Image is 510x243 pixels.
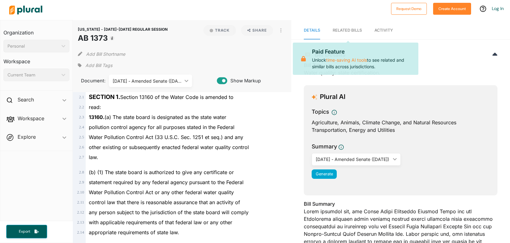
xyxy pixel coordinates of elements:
[77,200,84,204] span: 2 . 11
[79,145,84,149] span: 2 . 6
[3,23,69,37] h3: Organization
[312,48,413,70] p: Unlock to see related and similar bills across jurisdictions.
[77,230,84,235] span: 2 . 14
[316,172,333,176] span: Generate
[391,5,427,12] a: Request Demo
[89,209,249,215] span: any person subject to the jurisdiction of the state board will comply
[304,200,497,208] h3: Bill Summary
[78,27,168,32] span: [US_STATE] - [DATE]-[DATE] REGULAR SESSION
[312,142,337,151] h3: Summary
[89,93,120,101] strong: SECTION 1.
[8,72,59,78] div: Current Team
[6,225,47,238] button: Export
[79,135,84,139] span: 2 . 5
[85,62,112,69] span: Add Bill Tags
[89,124,234,130] span: pollution control agency for all purposes stated in the Federal
[79,155,84,159] span: 2 . 7
[86,49,125,59] button: Add Bill Shortname
[374,28,393,33] span: Activity
[89,219,232,225] span: with applicable requirements of that federal law or any other
[79,105,84,109] span: 2 . 2
[89,154,98,160] span: law.
[312,48,413,56] p: Paid Feature
[79,170,84,174] span: 2 . 8
[312,126,490,134] div: Transportation, Energy and Utilities
[77,220,84,225] span: 2 . 13
[492,6,504,11] a: Log In
[326,57,367,63] a: time-saving AI tools
[391,3,427,15] button: Request Demo
[89,144,249,150] span: other existing or subsequently enacted federal water quality control
[89,199,240,205] span: control law that there is reasonable assurance that an activity of
[79,125,84,129] span: 2 . 4
[113,78,182,84] div: [DATE] - Amended Senate ([DATE])
[89,94,234,100] span: Section 13160 of the Water Code is amended to
[77,190,84,194] span: 2 . 10
[333,22,362,39] a: RELATED BILLS
[78,61,112,70] div: Add tags
[433,3,471,15] button: Create Account
[78,33,168,44] h1: AB 1373
[89,179,244,185] span: statement required by any federal agency pursuant to the Federal
[433,5,471,12] a: Create Account
[312,108,329,116] h3: Topics
[79,180,84,184] span: 2 . 9
[79,115,84,119] span: 2 . 3
[89,104,101,110] span: read:
[89,189,234,195] span: Water Pollution Control Act or any other federal water quality
[239,25,276,36] button: Share
[89,169,234,175] span: (b) (1) The state board is authorized to give any certificate or
[18,96,34,103] h2: Search
[241,25,273,36] button: Share
[304,22,320,39] a: Details
[89,114,105,120] strong: 13160.
[312,169,337,179] button: Generate
[8,43,59,49] div: Personal
[312,119,490,126] div: Agriculture, Animals, Climate Change, and Natural Resources
[14,229,35,234] span: Export
[77,210,84,215] span: 2 . 12
[109,35,115,41] div: Tooltip anchor
[304,28,320,33] span: Details
[78,77,101,84] span: Document:
[89,114,226,120] span: (a) The state board is designated as the state water
[203,25,236,36] button: Track
[227,77,261,84] span: Show Markup
[89,134,243,140] span: Water Pollution Control Act (33 U.S.C. Sec. 1251 et seq.) and any
[374,22,393,39] a: Activity
[320,93,346,101] h3: Plural AI
[79,95,84,99] span: 2 . 1
[89,229,179,235] span: appropriate requirements of state law.
[333,27,362,33] div: RELATED BILLS
[316,156,390,163] div: [DATE] - Amended Senate ([DATE])
[3,52,69,66] h3: Workspace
